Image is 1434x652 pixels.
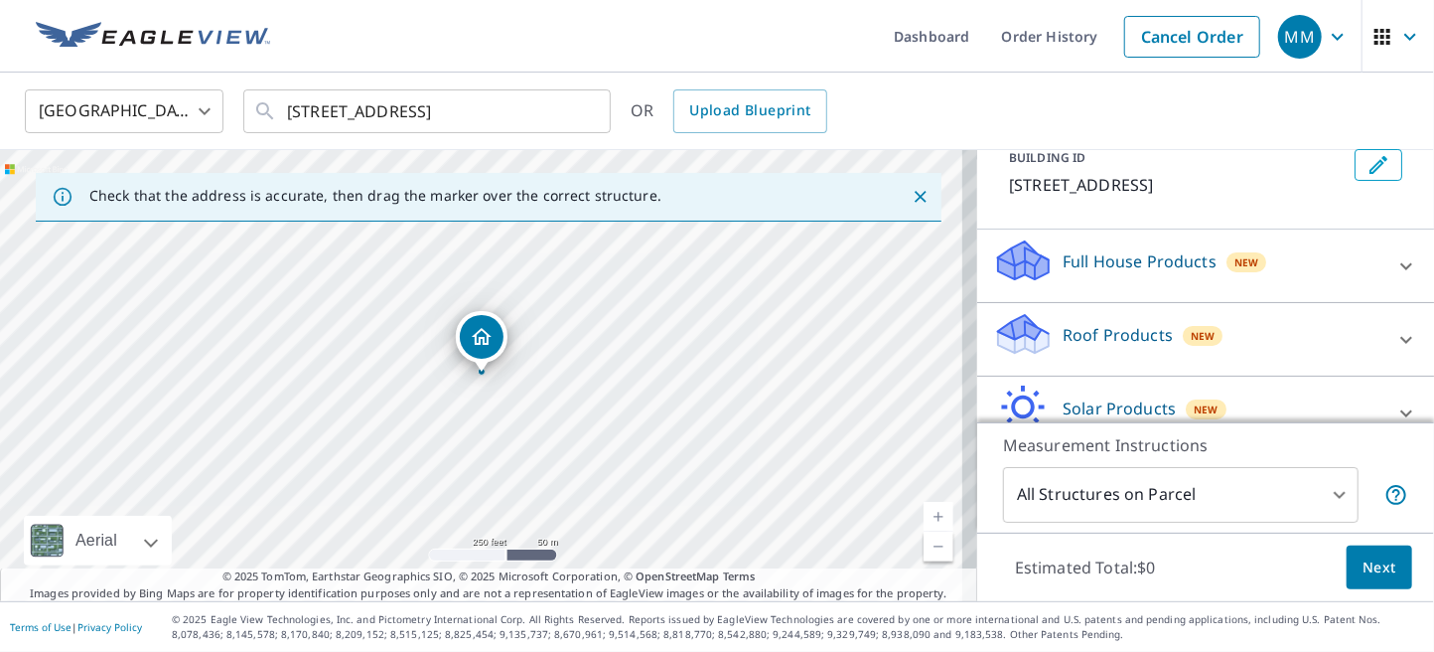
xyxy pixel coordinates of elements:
[723,569,756,583] a: Terms
[924,502,953,532] a: Current Level 17, Zoom In
[222,569,756,585] span: © 2025 TomTom, Earthstar Geographics SIO, © 2025 Microsoft Corporation, ©
[1003,467,1359,523] div: All Structures on Parcel
[993,311,1418,368] div: Roof ProductsNew
[1063,249,1217,273] p: Full House Products
[636,569,719,583] a: OpenStreetMap
[1194,402,1219,417] span: New
[993,238,1418,294] div: Full House ProductsNew
[1063,323,1173,347] p: Roof Products
[10,620,72,634] a: Terms of Use
[1278,15,1322,59] div: MM
[908,184,933,210] button: Close
[1003,433,1408,457] p: Measurement Instructions
[1347,546,1412,590] button: Next
[1124,16,1260,58] a: Cancel Order
[24,516,172,566] div: Aerial
[1355,149,1402,181] button: Edit building 1
[673,89,826,133] a: Upload Blueprint
[924,532,953,562] a: Current Level 17, Zoom Out
[1362,556,1396,580] span: Next
[172,612,1424,642] p: © 2025 Eagle View Technologies, Inc. and Pictometry International Corp. All Rights Reserved. Repo...
[1384,483,1408,507] span: Your report will include each building or structure inside the parcel boundary. In some cases, du...
[631,89,827,133] div: OR
[999,546,1172,589] p: Estimated Total: $0
[287,83,570,139] input: Search by address or latitude-longitude
[89,187,661,205] p: Check that the address is accurate, then drag the marker over the correct structure.
[1191,328,1216,344] span: New
[1009,173,1347,197] p: [STREET_ADDRESS]
[10,621,142,633] p: |
[1009,149,1085,166] p: BUILDING ID
[25,83,223,139] div: [GEOGRAPHIC_DATA]
[77,620,142,634] a: Privacy Policy
[1234,254,1259,270] span: New
[689,98,810,123] span: Upload Blueprint
[993,385,1418,441] div: Solar ProductsNew
[1063,397,1176,420] p: Solar Products
[70,516,123,566] div: Aerial
[36,22,270,52] img: EV Logo
[456,311,507,373] div: Dropped pin, building 1, Residential property, 16 Boiling Springs Rd Oxford, AL 36203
